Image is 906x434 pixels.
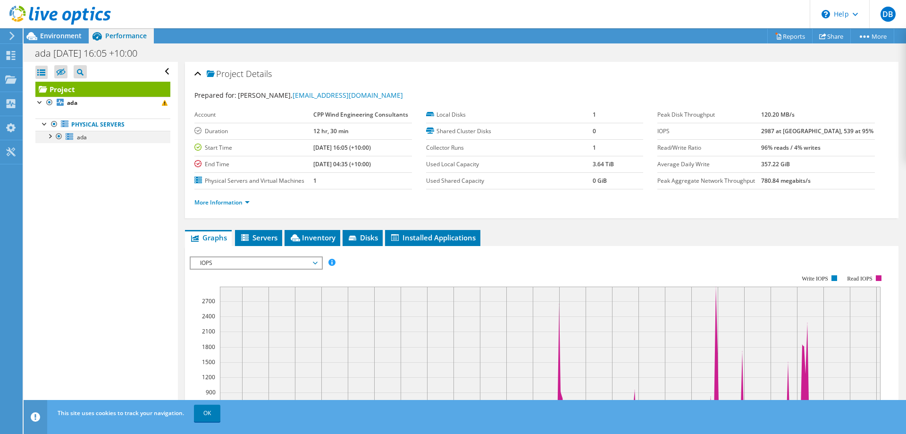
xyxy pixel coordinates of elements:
[802,275,828,282] text: Write IOPS
[202,358,215,366] text: 1500
[35,119,170,131] a: Physical Servers
[40,31,82,40] span: Environment
[426,127,593,136] label: Shared Cluster Disks
[593,127,596,135] b: 0
[293,91,403,100] a: [EMAIL_ADDRESS][DOMAIN_NAME]
[194,127,313,136] label: Duration
[246,68,272,79] span: Details
[657,143,761,153] label: Read/Write Ratio
[313,111,408,119] b: CPP Wind Engineering Consultants
[313,160,371,168] b: [DATE] 04:35 (+10:00)
[206,388,216,396] text: 900
[313,144,371,152] b: [DATE] 16:05 (+10:00)
[593,111,596,119] b: 1
[657,160,761,169] label: Average Daily Write
[426,110,593,119] label: Local Disks
[207,69,243,79] span: Project
[847,275,873,282] text: Read IOPS
[761,160,790,168] b: 357.22 GiB
[347,233,378,242] span: Disks
[593,160,614,168] b: 3.64 TiB
[426,160,593,169] label: Used Local Capacity
[202,343,215,351] text: 1800
[761,111,795,119] b: 120.20 MB/s
[105,31,147,40] span: Performance
[657,127,761,136] label: IOPS
[881,7,896,22] span: DB
[761,144,821,152] b: 96% reads / 4% writes
[195,257,317,269] span: IOPS
[240,233,277,242] span: Servers
[194,176,313,186] label: Physical Servers and Virtual Machines
[225,398,294,406] text: 95th Percentile = 539 IOPS
[194,91,236,100] label: Prepared for:
[202,297,215,305] text: 2700
[390,233,476,242] span: Installed Applications
[202,327,215,335] text: 2100
[238,91,403,100] span: [PERSON_NAME],
[194,160,313,169] label: End Time
[313,177,317,185] b: 1
[194,110,313,119] label: Account
[202,312,215,320] text: 2400
[812,29,851,43] a: Share
[35,82,170,97] a: Project
[767,29,813,43] a: Reports
[58,409,184,417] span: This site uses cookies to track your navigation.
[593,177,607,185] b: 0 GiB
[657,176,761,186] label: Peak Aggregate Network Throughput
[194,405,220,422] a: OK
[31,48,152,59] h1: ada [DATE] 16:05 +10:00
[426,143,593,153] label: Collector Runs
[35,131,170,143] a: ada
[761,177,811,185] b: 780.84 megabits/s
[194,143,313,153] label: Start Time
[593,144,596,152] b: 1
[77,133,87,141] span: ada
[657,110,761,119] label: Peak Disk Throughput
[850,29,894,43] a: More
[202,373,215,381] text: 1200
[35,97,170,109] a: ada
[194,198,250,206] a: More Information
[67,99,77,107] b: ada
[761,127,873,135] b: 2987 at [GEOGRAPHIC_DATA], 539 at 95%
[289,233,336,242] span: Inventory
[313,127,349,135] b: 12 hr, 30 min
[426,176,593,186] label: Used Shared Capacity
[190,233,227,242] span: Graphs
[822,10,830,18] svg: \n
